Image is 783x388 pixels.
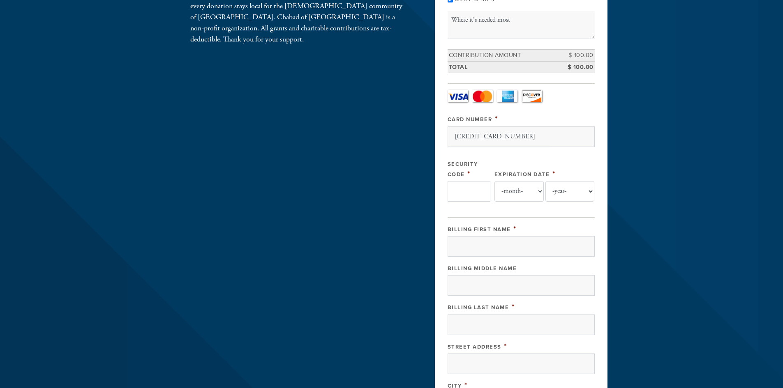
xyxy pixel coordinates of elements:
[448,226,511,233] label: Billing First Name
[472,90,493,102] a: MasterCard
[545,181,595,202] select: Expiration Date year
[448,50,558,62] td: Contribution Amount
[448,304,509,311] label: Billing Last Name
[494,171,550,178] label: Expiration Date
[512,302,515,311] span: This field is required.
[448,265,517,272] label: Billing Middle Name
[495,114,498,123] span: This field is required.
[558,61,595,73] td: $ 100.00
[552,169,556,178] span: This field is required.
[448,90,468,102] a: Visa
[448,344,501,350] label: Street Address
[467,169,471,178] span: This field is required.
[558,50,595,62] td: $ 100.00
[448,161,478,178] label: Security Code
[504,342,507,351] span: This field is required.
[448,61,558,73] td: Total
[448,116,492,123] label: Card Number
[522,90,542,102] a: Discover
[494,181,544,202] select: Expiration Date month
[513,224,517,233] span: This field is required.
[497,90,517,102] a: Amex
